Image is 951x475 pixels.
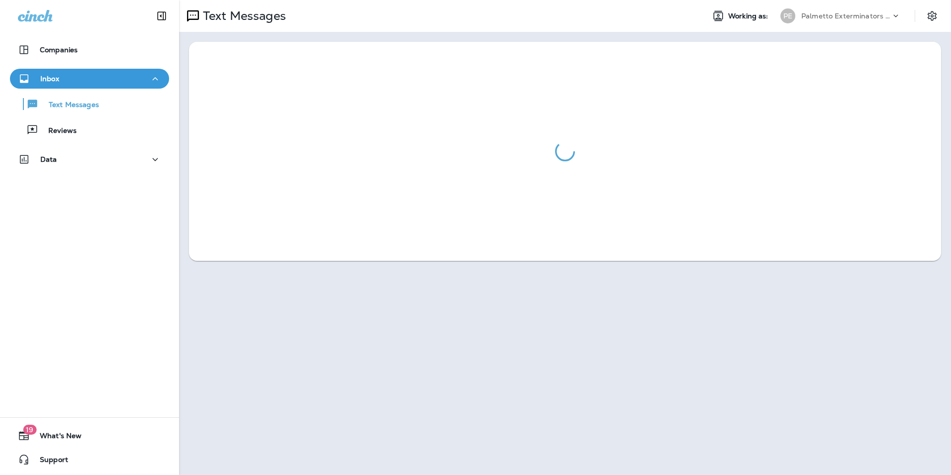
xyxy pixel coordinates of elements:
[30,456,68,468] span: Support
[10,426,169,446] button: 19What's New
[30,432,82,444] span: What's New
[38,126,77,136] p: Reviews
[780,8,795,23] div: PE
[40,46,78,54] p: Companies
[801,12,891,20] p: Palmetto Exterminators LLC
[148,6,176,26] button: Collapse Sidebar
[10,149,169,169] button: Data
[923,7,941,25] button: Settings
[10,450,169,470] button: Support
[728,12,770,20] span: Working as:
[10,69,169,89] button: Inbox
[40,75,59,83] p: Inbox
[40,155,57,163] p: Data
[10,40,169,60] button: Companies
[199,8,286,23] p: Text Messages
[39,101,99,110] p: Text Messages
[10,94,169,115] button: Text Messages
[10,119,169,140] button: Reviews
[23,425,36,435] span: 19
